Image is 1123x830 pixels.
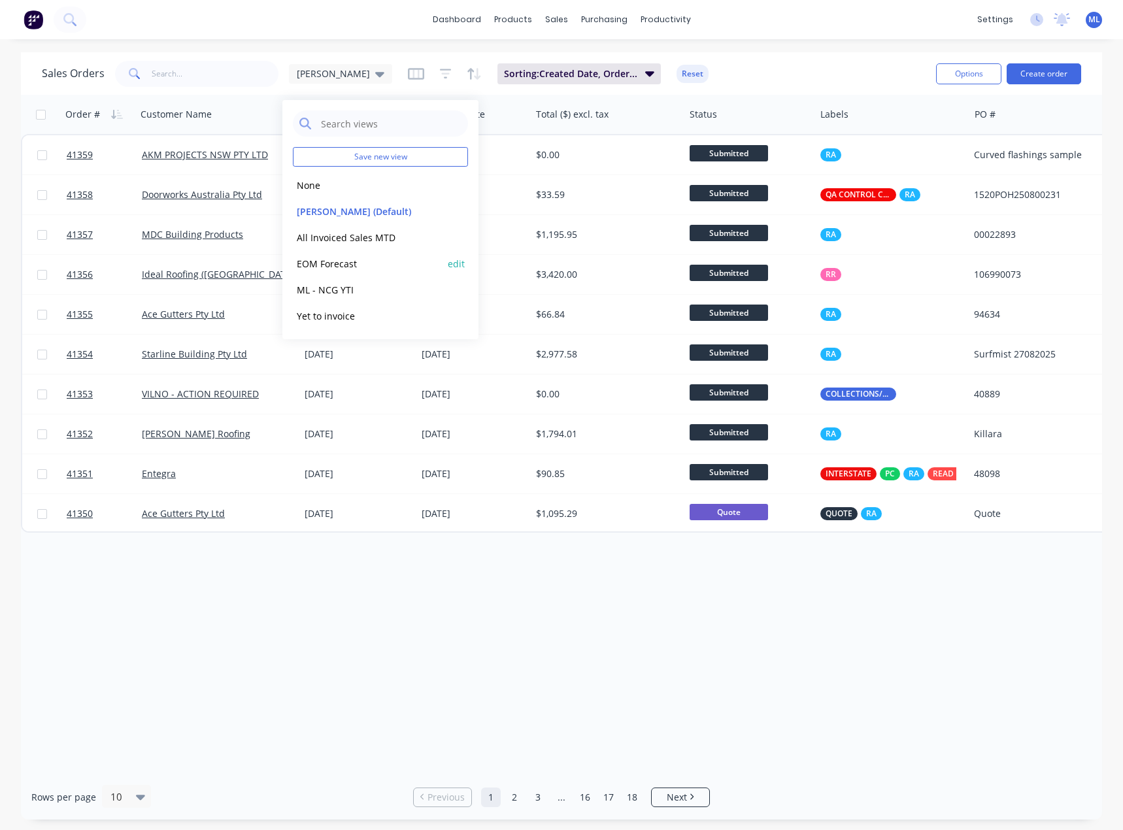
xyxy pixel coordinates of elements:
div: $1,095.29 [536,507,672,520]
a: dashboard [426,10,488,29]
a: AKM PROJECTS NSW PTY LTD [142,148,268,161]
a: 41350 [67,494,142,533]
div: [DATE] [422,427,526,440]
button: COLLECTIONS/RETURNS [820,388,896,401]
div: 40889 [974,388,1099,401]
div: PO # [975,108,996,121]
a: 41352 [67,414,142,454]
div: Labels [820,108,848,121]
a: Jump forward [552,788,571,807]
a: [PERSON_NAME] Roofing [142,427,250,440]
a: 41356 [67,255,142,294]
div: sales [539,10,575,29]
button: edit [448,257,465,271]
button: None [293,178,442,193]
span: Sorting: Created Date, Order # [504,67,637,80]
a: Previous page [414,791,471,804]
input: Search... [152,61,279,87]
span: RA [826,228,836,241]
span: RA [866,507,877,520]
button: [PERSON_NAME] (Default) [293,204,442,219]
a: Ideal Roofing ([GEOGRAPHIC_DATA]) Pty Ltd [142,268,329,280]
button: All Invoiced Sales MTD [293,230,442,245]
button: Reset [677,65,709,83]
span: 41356 [67,268,93,281]
a: Page 17 [599,788,618,807]
span: Quote [690,504,768,520]
span: Submitted [690,464,768,480]
a: Page 2 [505,788,524,807]
button: ML - NCG YTI [293,282,442,297]
div: [DATE] [422,388,526,401]
button: INTERSTATEPCRAREAD NOTE [820,467,982,480]
div: $1,794.01 [536,427,672,440]
a: Starline Building Pty Ltd [142,348,247,360]
button: RA [820,427,841,440]
div: settings [971,10,1020,29]
span: Submitted [690,384,768,401]
span: 41354 [67,348,93,361]
span: 41350 [67,507,93,520]
div: purchasing [575,10,634,29]
div: [DATE] [305,388,411,401]
h1: Sales Orders [42,67,105,80]
a: 41358 [67,175,142,214]
div: [DATE] [305,348,411,361]
div: Total ($) excl. tax [536,108,609,121]
ul: Pagination [408,788,715,807]
a: VILNO - ACTION REQUIRED [142,388,259,400]
a: Entegra [142,467,176,480]
div: Quote [974,507,1099,520]
div: [DATE] [422,507,526,520]
span: QUOTE [826,507,852,520]
div: $0.00 [536,388,672,401]
a: Ace Gutters Pty Ltd [142,308,225,320]
span: 41359 [67,148,93,161]
div: 94634 [974,308,1099,321]
div: 48098 [974,467,1099,480]
a: Page 16 [575,788,595,807]
span: [PERSON_NAME] [297,67,370,80]
a: Ace Gutters Pty Ltd [142,507,225,520]
span: ML [1088,14,1100,25]
div: $33.59 [536,188,672,201]
button: Sorting:Created Date, Order # [497,63,661,84]
button: QA CONTROL CHECK!RA [820,188,920,201]
div: 106990073 [974,268,1099,281]
div: 1520POH250800231 [974,188,1099,201]
span: Previous [427,791,465,804]
button: QUOTERA [820,507,882,520]
span: 41358 [67,188,93,201]
a: Page 18 [622,788,642,807]
div: $90.85 [536,467,672,480]
button: RA [820,348,841,361]
span: Submitted [690,145,768,161]
span: 41355 [67,308,93,321]
span: INTERSTATE [826,467,871,480]
span: Submitted [690,265,768,281]
a: 41353 [67,374,142,414]
div: Killara [974,427,1099,440]
span: READ NOTE [933,467,977,480]
div: [DATE] [422,348,526,361]
div: 00022893 [974,228,1099,241]
button: Create order [1007,63,1081,84]
span: 41357 [67,228,93,241]
a: 41355 [67,295,142,334]
span: Submitted [690,185,768,201]
button: RA [820,228,841,241]
div: $3,420.00 [536,268,672,281]
div: $2,977.58 [536,348,672,361]
button: RR [820,268,841,281]
div: $0.00 [536,148,672,161]
span: 41353 [67,388,93,401]
div: productivity [634,10,697,29]
span: RR [826,268,836,281]
button: EOM Forecast [293,256,442,271]
span: RA [826,348,836,361]
span: RA [826,427,836,440]
div: $66.84 [536,308,672,321]
span: Submitted [690,305,768,321]
a: 41351 [67,454,142,493]
span: RA [909,467,919,480]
